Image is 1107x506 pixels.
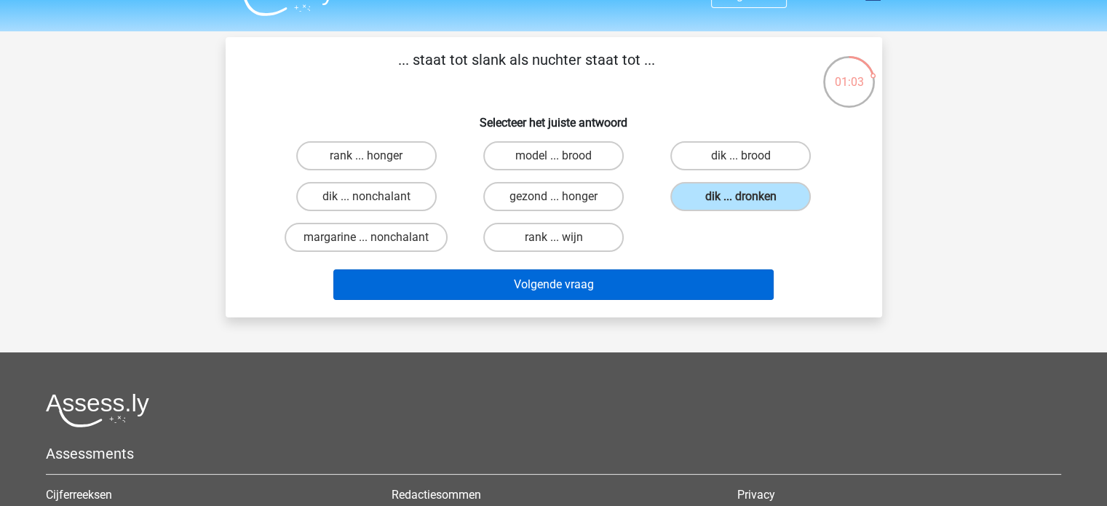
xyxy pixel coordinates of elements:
[46,445,1061,462] h5: Assessments
[737,488,775,502] a: Privacy
[670,182,811,211] label: dik ... dronken
[46,393,149,427] img: Assessly logo
[285,223,448,252] label: margarine ... nonchalant
[296,141,437,170] label: rank ... honger
[249,49,804,92] p: ... staat tot slank als nuchter staat tot ...
[822,55,876,91] div: 01:03
[46,488,112,502] a: Cijferreeksen
[483,141,624,170] label: model ... brood
[333,269,774,300] button: Volgende vraag
[392,488,481,502] a: Redactiesommen
[483,182,624,211] label: gezond ... honger
[296,182,437,211] label: dik ... nonchalant
[670,141,811,170] label: dik ... brood
[249,104,859,130] h6: Selecteer het juiste antwoord
[483,223,624,252] label: rank ... wijn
